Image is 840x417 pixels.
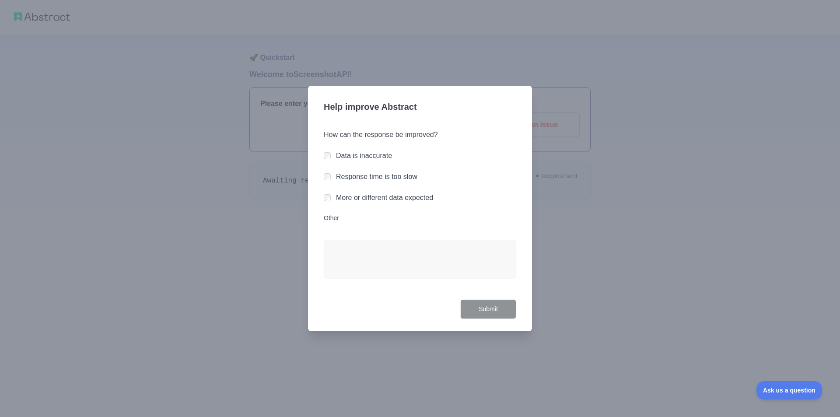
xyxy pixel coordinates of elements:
[460,299,516,319] button: Submit
[324,214,516,222] label: Other
[336,194,433,201] label: More or different data expected
[324,96,516,119] h3: Help improve Abstract
[756,381,822,399] iframe: Toggle Customer Support
[336,173,417,180] label: Response time is too slow
[336,152,392,159] label: Data is inaccurate
[324,130,516,140] h3: How can the response be improved?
